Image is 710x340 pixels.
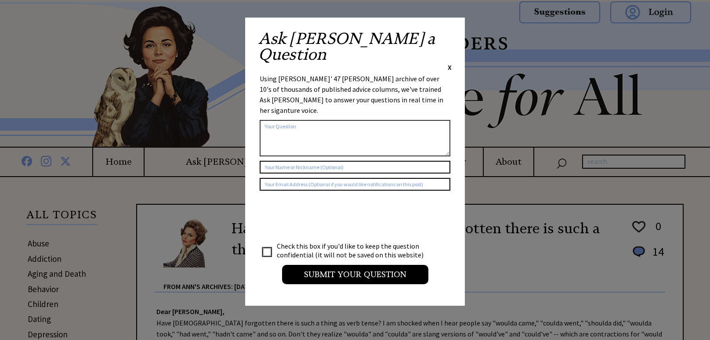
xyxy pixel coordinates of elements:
input: Your Name or Nickname (Optional) [260,161,450,174]
iframe: reCAPTCHA [260,199,393,234]
td: Check this box if you'd like to keep the question confidential (it will not be saved on this webs... [276,241,432,260]
input: Submit your Question [282,265,428,284]
div: Using [PERSON_NAME]' 47 [PERSON_NAME] archive of over 10's of thousands of published advice colum... [260,73,450,116]
h2: Ask [PERSON_NAME] a Question [258,31,452,62]
span: X [448,63,452,72]
input: Your Email Address (Optional if you would like notifications on this post) [260,178,450,191]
